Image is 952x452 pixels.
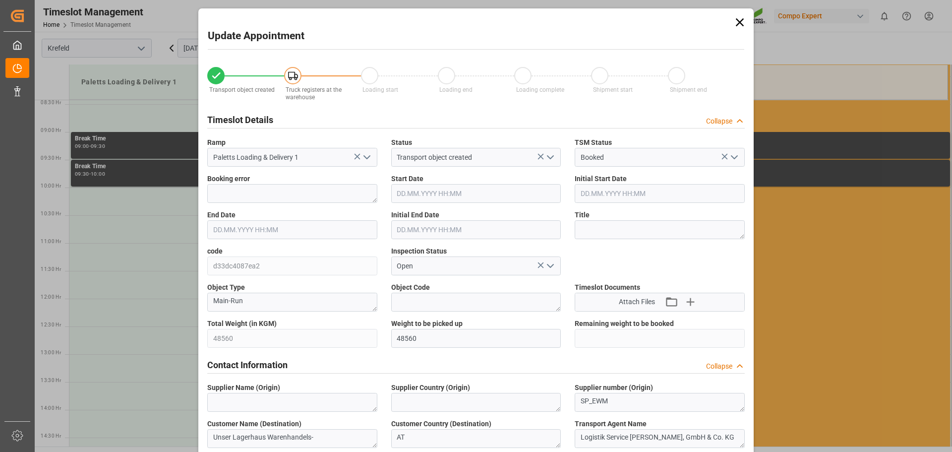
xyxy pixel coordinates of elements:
span: Supplier Name (Origin) [207,383,280,393]
span: Initial Start Date [575,174,627,184]
input: DD.MM.YYYY HH:MM [575,184,745,203]
span: Transport Agent Name [575,419,647,429]
input: Type to search/select [207,148,377,167]
span: Status [391,137,412,148]
span: Object Code [391,282,430,293]
span: Booking error [207,174,250,184]
span: End Date [207,210,236,220]
span: Supplier Country (Origin) [391,383,470,393]
span: code [207,246,223,257]
input: DD.MM.YYYY HH:MM [391,184,561,203]
h2: Update Appointment [208,28,304,44]
span: Remaining weight to be booked [575,319,674,329]
span: Supplier number (Origin) [575,383,653,393]
span: TSM Status [575,137,612,148]
span: Customer Country (Destination) [391,419,491,429]
span: Loading complete [516,86,564,93]
span: Shipment end [670,86,707,93]
input: DD.MM.YYYY HH:MM [391,220,561,239]
div: Collapse [706,361,732,372]
input: DD.MM.YYYY HH:MM [207,220,377,239]
span: Initial End Date [391,210,439,220]
span: Timeslot Documents [575,282,640,293]
button: open menu [542,150,557,165]
h2: Timeslot Details [207,113,273,127]
span: Inspection Status [391,246,447,257]
span: Weight to be picked up [391,319,463,329]
span: Customer Name (Destination) [207,419,301,429]
textarea: Main-Run [207,293,377,312]
span: Total Weight (in KGM) [207,319,277,329]
input: Type to search/select [391,148,561,167]
button: open menu [542,258,557,274]
span: Attach Files [619,297,655,307]
span: Loading end [439,86,473,93]
textarea: Unser Lagerhaus Warenhandels- [207,429,377,448]
span: Shipment start [593,86,633,93]
span: Object Type [207,282,245,293]
button: open menu [726,150,741,165]
textarea: SP_EWM [575,393,745,412]
button: open menu [358,150,373,165]
span: Truck registers at the warehouse [286,86,342,101]
h2: Contact Information [207,358,288,372]
div: Collapse [706,116,732,127]
textarea: Logistik Service [PERSON_NAME], GmbH & Co. KG [575,429,745,448]
span: Start Date [391,174,423,184]
span: Ramp [207,137,226,148]
textarea: AT [391,429,561,448]
span: Title [575,210,590,220]
span: Loading start [362,86,398,93]
span: Transport object created [209,86,275,93]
